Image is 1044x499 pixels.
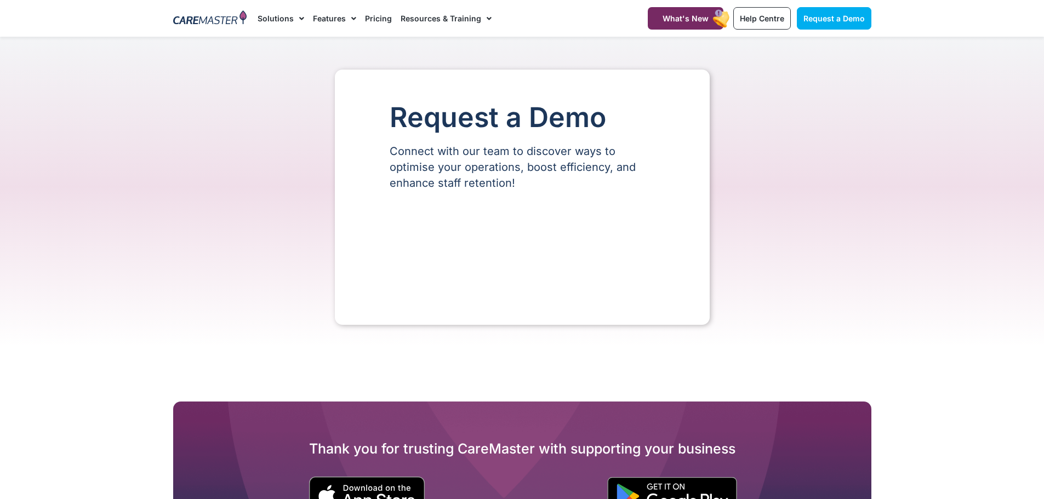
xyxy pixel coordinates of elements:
[740,14,784,23] span: Help Centre
[390,210,655,292] iframe: Form 0
[803,14,865,23] span: Request a Demo
[663,14,709,23] span: What's New
[733,7,791,30] a: Help Centre
[173,440,871,457] h2: Thank you for trusting CareMaster with supporting your business
[390,144,655,191] p: Connect with our team to discover ways to optimise your operations, boost efficiency, and enhance...
[648,7,723,30] a: What's New
[797,7,871,30] a: Request a Demo
[390,102,655,133] h1: Request a Demo
[173,10,247,27] img: CareMaster Logo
